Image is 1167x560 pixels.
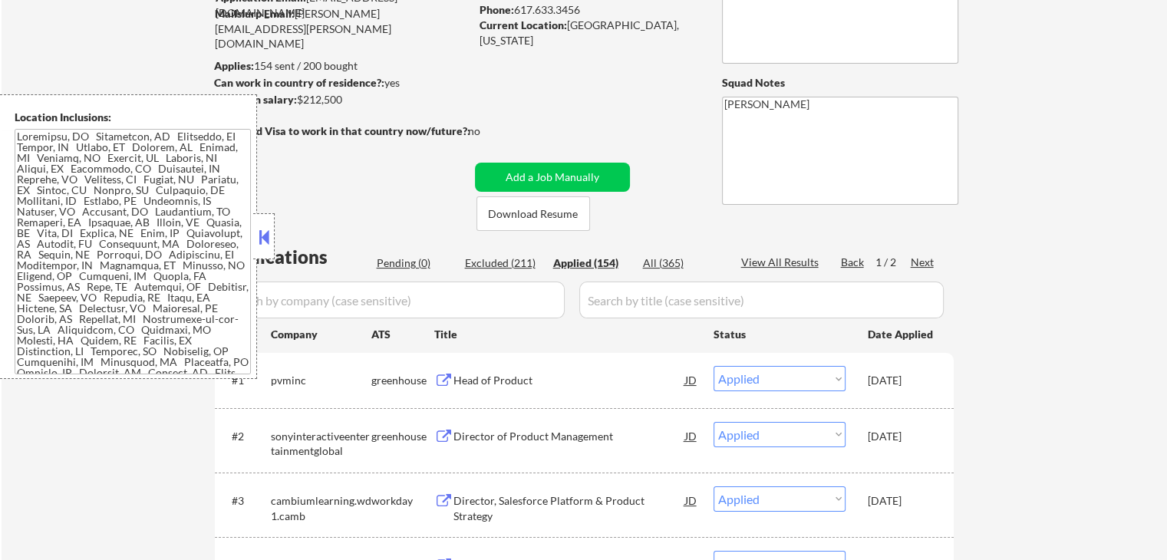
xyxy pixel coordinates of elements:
div: 617.633.3456 [480,2,697,18]
div: JD [684,422,699,450]
div: Next [911,255,935,270]
strong: Can work in country of residence?: [214,76,384,89]
button: Add a Job Manually [475,163,630,192]
div: $212,500 [214,92,470,107]
div: Excluded (211) [465,255,542,271]
div: Applied (154) [553,255,630,271]
strong: Will need Visa to work in that country now/future?: [215,124,470,137]
div: [PERSON_NAME][EMAIL_ADDRESS][PERSON_NAME][DOMAIN_NAME] [215,6,470,51]
div: no [468,124,512,139]
div: #1 [232,373,259,388]
div: 1 / 2 [875,255,911,270]
div: Location Inclusions: [15,110,251,125]
div: Company [271,327,371,342]
div: [DATE] [868,493,935,509]
div: [DATE] [868,429,935,444]
div: ATS [371,327,434,342]
div: All (365) [643,255,720,271]
strong: Current Location: [480,18,567,31]
div: Date Applied [868,327,935,342]
div: Title [434,327,699,342]
input: Search by title (case sensitive) [579,282,944,318]
div: greenhouse [371,373,434,388]
div: pvminc [271,373,371,388]
strong: Minimum salary: [214,93,297,106]
div: cambiumlearning.wd1.camb [271,493,371,523]
div: workday [371,493,434,509]
div: [DATE] [868,373,935,388]
strong: Mailslurp Email: [215,7,295,20]
div: sonyinteractiveentertainmentglobal [271,429,371,459]
div: JD [684,366,699,394]
div: Squad Notes [722,75,958,91]
div: greenhouse [371,429,434,444]
strong: Phone: [480,3,514,16]
button: Download Resume [476,196,590,231]
div: JD [684,486,699,514]
input: Search by company (case sensitive) [219,282,565,318]
div: Director, Salesforce Platform & Product Strategy [453,493,685,523]
div: Applications [219,248,371,266]
strong: Applies: [214,59,254,72]
div: Pending (0) [377,255,453,271]
div: 154 sent / 200 bought [214,58,470,74]
div: Head of Product [453,373,685,388]
div: [GEOGRAPHIC_DATA], [US_STATE] [480,18,697,48]
div: View All Results [741,255,823,270]
div: #3 [232,493,259,509]
div: Status [714,320,846,348]
div: Back [841,255,865,270]
div: #2 [232,429,259,444]
div: yes [214,75,465,91]
div: Director of Product Management [453,429,685,444]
